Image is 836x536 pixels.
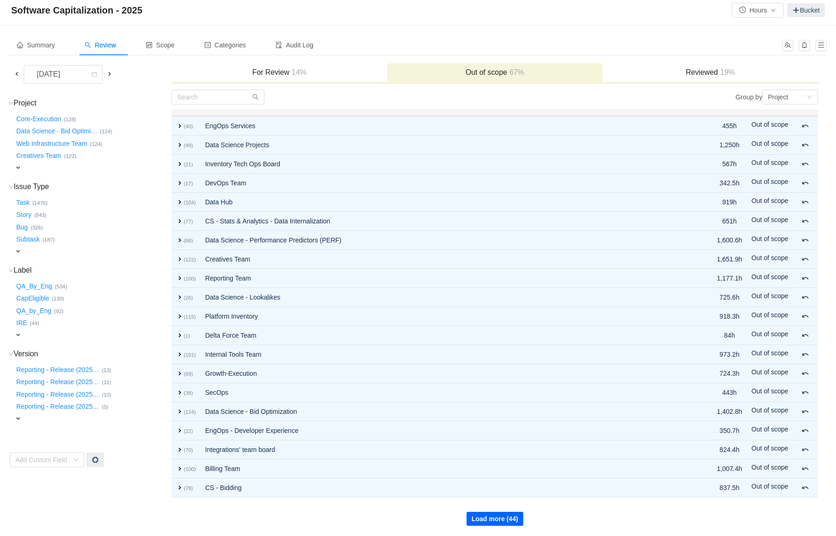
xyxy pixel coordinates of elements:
small: (100) [184,466,196,472]
small: (26) [184,295,193,301]
button: Reporting - Release (2025… [14,387,102,402]
small: (1) [184,333,190,339]
td: CS - Bidding [200,478,681,497]
td: Reporting Team [200,269,681,288]
button: icon: team [782,40,793,51]
span: Out of scope [751,387,788,395]
small: (326) [31,225,43,230]
span: expand [14,331,22,339]
h3: Version [14,349,171,359]
td: 918.3h [712,307,747,326]
i: icon: profile [204,42,211,48]
span: Out of scope [751,464,788,471]
td: Inventory Tech Ops Board [200,155,681,174]
small: (79) [184,485,193,491]
button: Reporting - Release (2025… [14,362,102,377]
i: icon: home [17,42,23,48]
td: Creatives Team [200,250,681,269]
i: icon: down [8,268,13,273]
td: 1,600.6h [712,231,747,250]
button: Subtask [14,232,43,247]
td: EngOps - Developer Experience [200,421,681,440]
span: expand [176,427,184,434]
button: Web Infrastructure Team [14,136,90,151]
span: expand [176,351,184,358]
span: expand [176,294,184,301]
td: 567h [712,155,747,174]
span: expand [176,446,184,453]
button: Bug [14,220,31,235]
div: Group by [495,90,818,105]
small: (122) [64,153,76,159]
td: 350.7h [712,421,747,440]
span: expand [176,332,184,339]
small: (17) [184,181,193,186]
span: 19% [718,68,735,76]
button: Load more (44) [467,512,523,526]
h3: Out of scope [392,68,598,77]
small: (187) [43,237,55,242]
button: Story [14,208,34,222]
i: icon: down [8,352,13,357]
span: Out of scope [751,483,788,490]
button: Data Science - Bid Optimi… [14,124,100,139]
small: (1476) [33,200,47,206]
div: [DATE] [29,65,69,83]
small: (101) [184,352,196,358]
span: Scope [146,41,175,49]
td: Data Science - Lookalikes [200,288,681,307]
i: icon: down [73,457,79,464]
i: icon: control [146,42,152,48]
span: expand [176,217,184,225]
button: CapEligible [14,291,52,306]
span: expand [176,313,184,320]
small: (100) [184,276,196,281]
td: 724.3h [712,364,747,383]
span: expand [176,255,184,263]
button: icon: clock-circleHoursicon: down [732,3,783,18]
button: IRE [14,316,30,331]
span: expand [176,484,184,491]
span: Out of scope [751,349,788,357]
td: Billing Team [200,459,681,478]
td: 973.2h [712,345,747,364]
small: (22) [184,428,193,434]
button: icon: bell [799,40,810,51]
span: Out of scope [751,273,788,281]
span: expand [14,415,22,422]
span: expand [176,370,184,377]
i: icon: down [807,94,812,101]
button: QA_By_Eng [14,279,55,294]
button: Core-Execution [14,111,64,126]
td: 1,007.4h [712,459,747,478]
span: Out of scope [751,197,788,204]
span: expand [176,179,184,187]
td: DevOps Team [200,174,681,193]
span: Out of scope [751,216,788,223]
span: Out of scope [751,254,788,261]
td: Platform Inventory [200,307,681,326]
td: 725.6h [712,288,747,307]
span: expand [176,236,184,244]
h3: Label [14,266,171,275]
span: Out of scope [751,121,788,128]
td: 84h [712,326,747,345]
small: (11) [102,379,111,385]
small: (38) [184,390,193,396]
span: Categories [204,41,246,49]
span: Out of scope [751,425,788,433]
td: 1,402.8h [712,402,747,421]
span: Out of scope [751,444,788,452]
small: (21) [184,162,193,167]
span: expand [14,164,22,171]
td: 824.4h [712,440,747,459]
span: Summary [17,41,55,49]
h3: Project [14,98,171,108]
td: 1,177.1h [712,269,747,288]
small: (104) [184,200,196,205]
i: icon: calendar [92,72,97,78]
td: 919h [712,193,747,212]
small: (40) [184,124,193,129]
span: Out of scope [751,235,788,242]
span: Out of scope [751,292,788,300]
